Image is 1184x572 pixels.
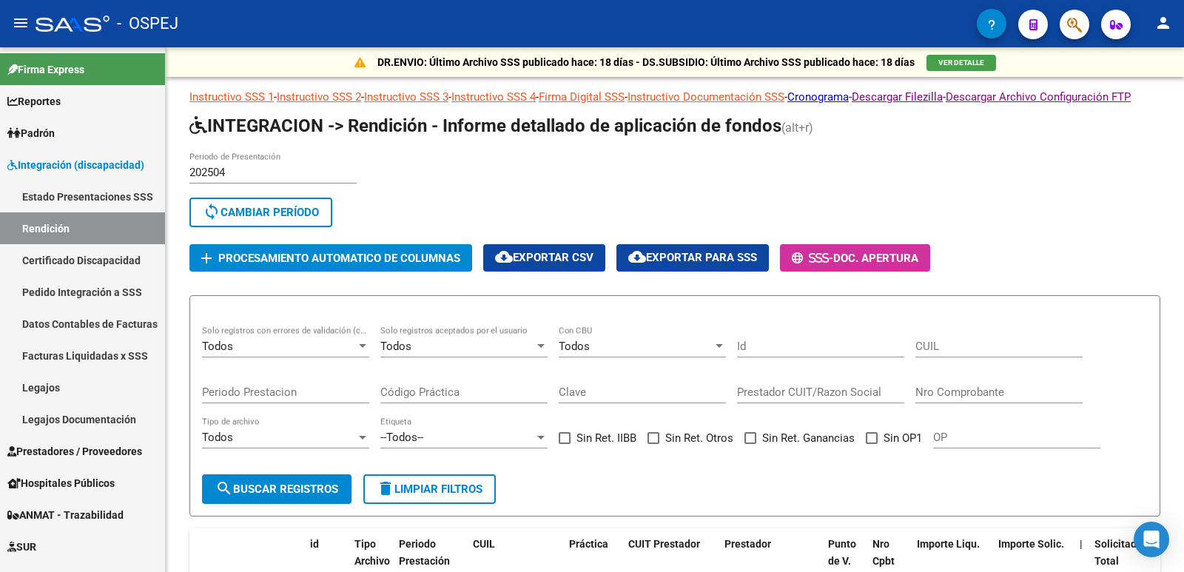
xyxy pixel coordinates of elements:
[473,538,495,550] span: CUIL
[202,474,351,504] button: Buscar registros
[203,206,319,219] span: Cambiar Período
[277,90,361,104] a: Instructivo SSS 2
[117,7,178,40] span: - OSPEJ
[189,244,472,272] button: Procesamiento automatico de columnas
[399,538,450,567] span: Periodo Prestación
[380,340,411,353] span: Todos
[198,249,215,267] mat-icon: add
[215,480,233,497] mat-icon: search
[364,90,448,104] a: Instructivo SSS 3
[495,251,593,264] span: Exportar CSV
[354,538,390,567] span: Tipo Archivo
[7,475,115,491] span: Hospitales Públicos
[628,538,700,550] span: CUIT Prestador
[7,539,36,555] span: SUR
[203,203,221,221] mat-icon: sync
[946,90,1131,104] a: Descargar Archivo Configuración FTP
[7,61,84,78] span: Firma Express
[189,198,332,227] button: Cambiar Período
[189,115,781,136] span: INTEGRACION -> Rendición - Informe detallado de aplicación de fondos
[495,248,513,266] mat-icon: cloud_download
[559,340,590,353] span: Todos
[665,429,733,447] span: Sin Ret. Otros
[792,252,833,265] span: -
[451,90,536,104] a: Instructivo SSS 4
[1080,538,1083,550] span: |
[1154,14,1172,32] mat-icon: person
[539,90,625,104] a: Firma Digital SSS
[628,251,757,264] span: Exportar para SSS
[998,538,1064,550] span: Importe Solic.
[7,443,142,460] span: Prestadores / Proveedores
[569,538,608,550] span: Práctica
[724,538,771,550] span: Prestador
[762,429,855,447] span: Sin Ret. Ganancias
[202,431,233,444] span: Todos
[189,89,1160,105] p: - - - - - - - -
[215,482,338,496] span: Buscar registros
[926,55,996,71] button: VER DETALLE
[7,507,124,523] span: ANMAT - Trazabilidad
[310,538,319,550] span: id
[7,157,144,173] span: Integración (discapacidad)
[189,90,274,104] a: Instructivo SSS 1
[377,480,394,497] mat-icon: delete
[12,14,30,32] mat-icon: menu
[780,244,930,272] button: -Doc. Apertura
[1094,538,1143,567] span: Solicitado Total
[576,429,636,447] span: Sin Ret. IIBB
[781,121,813,135] span: (alt+r)
[377,54,915,70] p: DR.ENVIO: Último Archivo SSS publicado hace: 18 días - DS.SUBSIDIO: Último Archivo SSS publicado ...
[483,244,605,272] button: Exportar CSV
[828,538,856,567] span: Punto de V.
[628,90,784,104] a: Instructivo Documentación SSS
[616,244,769,272] button: Exportar para SSS
[7,93,61,110] span: Reportes
[833,252,918,265] span: Doc. Apertura
[917,538,980,550] span: Importe Liqu.
[938,58,984,67] span: VER DETALLE
[787,90,849,104] a: Cronograma
[218,252,460,265] span: Procesamiento automatico de columnas
[202,340,233,353] span: Todos
[852,90,943,104] a: Descargar Filezilla
[628,248,646,266] mat-icon: cloud_download
[872,538,895,567] span: Nro Cpbt
[1134,522,1169,557] div: Open Intercom Messenger
[380,431,423,444] span: --Todos--
[363,474,496,504] button: Limpiar filtros
[377,482,482,496] span: Limpiar filtros
[7,125,55,141] span: Padrón
[884,429,922,447] span: Sin OP1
